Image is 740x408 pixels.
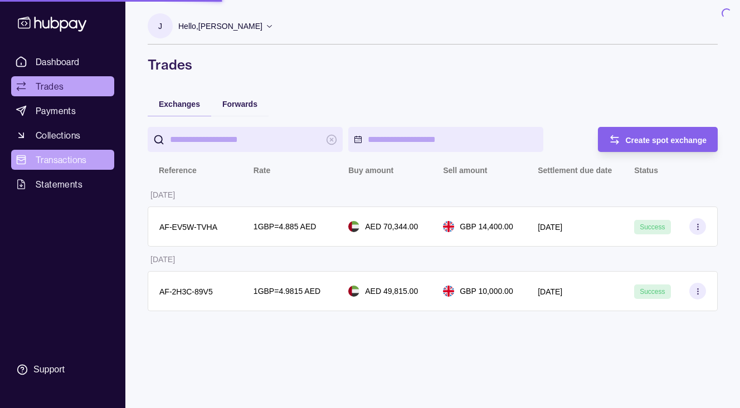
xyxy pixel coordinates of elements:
span: Create spot exchange [626,136,707,145]
p: Hello, [PERSON_NAME] [178,20,262,32]
a: Trades [11,76,114,96]
p: 1 GBP = 4.885 AED [254,220,317,233]
p: AF-2H3C-89V5 [159,287,213,296]
button: Create spot exchange [598,127,718,152]
p: Status [634,166,658,175]
p: AED 70,344.00 [365,220,418,233]
span: Forwards [222,100,257,109]
span: Payments [36,104,76,117]
img: gb [443,286,454,297]
span: Dashboard [36,55,80,68]
span: Success [640,223,665,231]
span: Collections [36,129,80,142]
a: Transactions [11,150,114,170]
p: J [158,20,162,32]
h1: Trades [148,56,718,73]
img: ae [348,221,359,232]
span: Trades [36,80,64,93]
p: Sell amount [443,166,487,175]
p: [DATE] [538,287,562,296]
p: [DATE] [150,255,175,264]
p: Rate [254,166,270,175]
input: search [170,127,320,152]
p: AED 49,815.00 [365,285,418,297]
a: Support [11,358,114,381]
p: [DATE] [150,190,175,199]
p: Buy amount [348,166,393,175]
a: Collections [11,125,114,145]
span: Transactions [36,153,87,166]
span: Exchanges [159,100,200,109]
a: Dashboard [11,52,114,72]
div: Support [33,363,65,376]
span: Statements [36,178,82,191]
p: Reference [159,166,197,175]
span: Success [640,288,665,296]
p: Settlement due date [538,166,612,175]
p: GBP 14,400.00 [460,220,513,233]
a: Payments [11,101,114,121]
img: gb [443,221,454,232]
p: GBP 10,000.00 [460,285,513,297]
p: [DATE] [538,223,562,232]
p: 1 GBP = 4.9815 AED [254,285,320,297]
a: Statements [11,174,114,194]
img: ae [348,286,359,297]
p: AF-EV5W-TVHA [159,223,217,232]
